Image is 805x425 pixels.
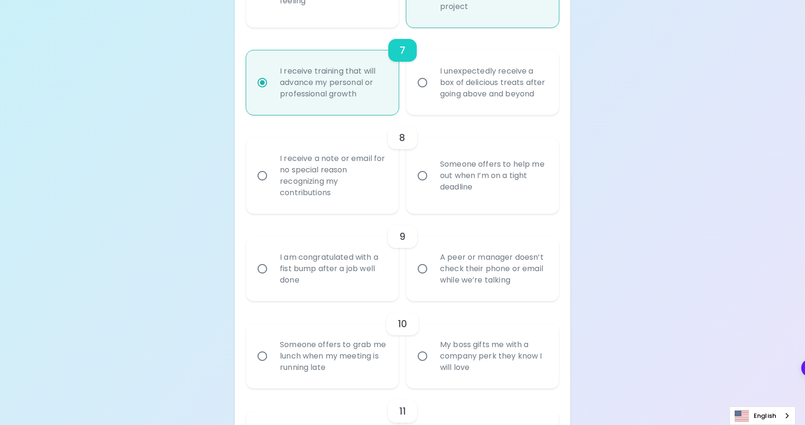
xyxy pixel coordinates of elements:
[432,240,554,297] div: A peer or manager doesn’t check their phone or email while we’re talking
[272,240,393,297] div: I am congratulated with a fist bump after a job well done
[399,229,405,244] h6: 9
[246,214,559,301] div: choice-group-check
[398,316,407,331] h6: 10
[400,43,405,58] h6: 7
[272,54,393,111] div: I receive training that will advance my personal or professional growth
[272,328,393,385] div: Someone offers to grab me lunch when my meeting is running late
[399,404,406,419] h6: 11
[246,115,559,214] div: choice-group-check
[730,407,795,425] a: English
[432,54,554,111] div: I unexpectedly receive a box of delicious treats after going above and beyond
[729,406,795,425] aside: Language selected: English
[272,142,393,210] div: I receive a note or email for no special reason recognizing my contributions
[399,130,405,145] h6: 8
[246,28,559,115] div: choice-group-check
[729,406,795,425] div: Language
[432,147,554,204] div: Someone offers to help me out when I’m on a tight deadline
[246,301,559,388] div: choice-group-check
[432,328,554,385] div: My boss gifts me with a company perk they know I will love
